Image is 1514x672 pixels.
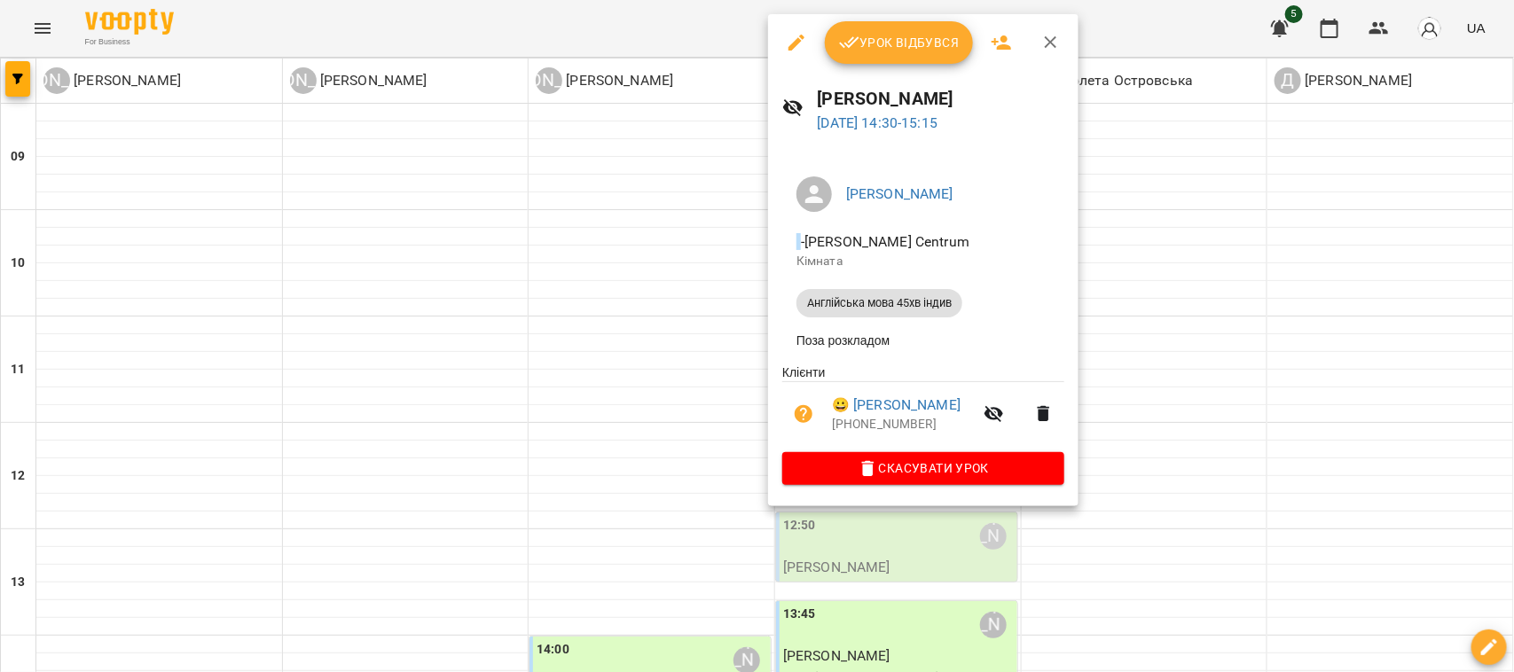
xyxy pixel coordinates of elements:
h6: [PERSON_NAME] [818,85,1065,113]
button: Урок відбувся [825,21,974,64]
p: [PHONE_NUMBER] [832,416,973,434]
a: 😀 [PERSON_NAME] [832,395,961,416]
a: [PERSON_NAME] [846,185,953,202]
a: [DATE] 14:30-15:15 [818,114,938,131]
span: Скасувати Урок [796,457,1050,479]
p: Кімната [796,253,1050,270]
button: Візит ще не сплачено. Додати оплату? [782,393,825,435]
span: Урок відбувся [839,32,960,53]
button: Скасувати Урок [782,452,1064,484]
span: Англійська мова 45хв індив [796,295,962,311]
span: - [PERSON_NAME] Centrum [796,233,973,250]
li: Поза розкладом [782,324,1064,356]
ul: Клієнти [782,363,1064,452]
